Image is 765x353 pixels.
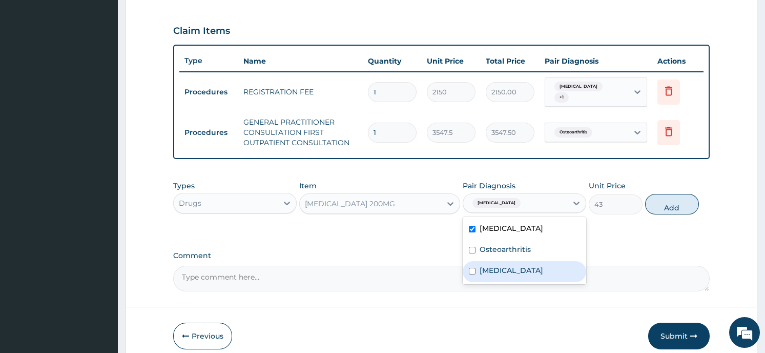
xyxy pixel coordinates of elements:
div: [MEDICAL_DATA] 200MG [305,199,395,209]
th: Type [179,51,238,70]
label: Pair Diagnosis [463,181,515,191]
div: Minimize live chat window [168,5,193,30]
textarea: Type your message and hit 'Enter' [5,240,195,276]
span: Osteoarthritis [554,127,592,138]
img: d_794563401_company_1708531726252_794563401 [19,51,42,77]
div: Chat with us now [53,57,172,71]
th: Quantity [363,51,422,71]
th: Unit Price [422,51,481,71]
span: + 1 [554,92,569,103]
label: Osteoarthritis [480,244,531,254]
label: [MEDICAL_DATA] [480,223,543,233]
label: Comment [173,251,709,260]
th: Actions [652,51,704,71]
td: Procedures [179,83,238,102]
label: [MEDICAL_DATA] [480,265,543,276]
span: We're online! [59,109,141,213]
label: Item [299,181,317,191]
h3: Claim Items [173,26,230,37]
button: Submit [648,323,710,349]
th: Total Price [481,51,540,71]
th: Name [238,51,362,71]
td: GENERAL PRACTITIONER CONSULTATION FIRST OUTPATIENT CONSULTATION [238,112,362,153]
span: [MEDICAL_DATA] [554,82,603,92]
button: Previous [173,323,232,349]
label: Types [173,182,195,190]
label: Unit Price [589,181,626,191]
span: [MEDICAL_DATA] [472,198,521,208]
th: Pair Diagnosis [540,51,652,71]
div: Drugs [179,198,201,208]
button: Add [645,194,699,214]
td: Procedures [179,123,238,142]
td: REGISTRATION FEE [238,82,362,102]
